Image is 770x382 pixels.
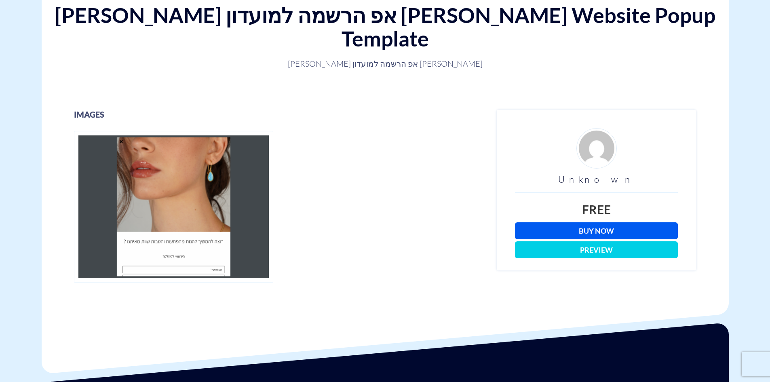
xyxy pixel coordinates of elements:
[515,201,678,218] div: Free
[74,131,273,283] img: פופ אפ הרשמה למועדון מיכאל נגרין - popups
[50,4,721,50] h1: [PERSON_NAME] אפ הרשמה למועדון [PERSON_NAME] Website Popup Template
[576,128,617,169] img: d4fe36f24926ae2e6254bfc5557d6d03
[117,58,654,70] p: [PERSON_NAME] אפ הרשמה למועדון [PERSON_NAME]
[515,222,678,239] a: Buy Now
[515,175,678,184] h3: Unknown
[515,241,678,258] button: Preview
[74,110,485,119] h3: images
